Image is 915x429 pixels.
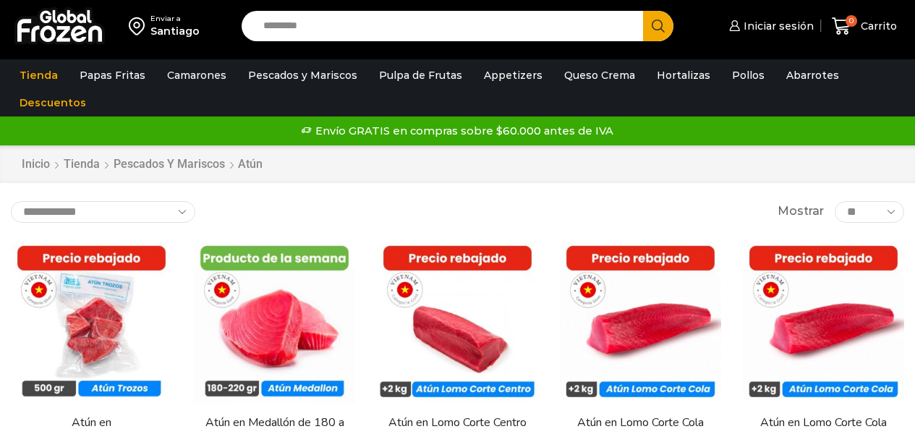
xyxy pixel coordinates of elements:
a: Appetizers [477,61,550,89]
select: Pedido de la tienda [11,201,195,223]
a: Queso Crema [557,61,642,89]
a: Pescados y Mariscos [113,156,226,173]
button: Search button [643,11,673,41]
span: Iniciar sesión [740,19,814,33]
a: Tienda [12,61,65,89]
a: 0 Carrito [828,9,901,43]
a: Inicio [21,156,51,173]
a: Tienda [63,156,101,173]
a: Pulpa de Frutas [372,61,469,89]
span: 0 [846,15,857,27]
a: Abarrotes [779,61,846,89]
a: Hortalizas [650,61,718,89]
a: Descuentos [12,89,93,116]
a: Papas Fritas [72,61,153,89]
a: Pescados y Mariscos [241,61,365,89]
span: Mostrar [778,203,824,220]
div: Enviar a [150,14,200,24]
a: Pollos [725,61,772,89]
nav: Breadcrumb [21,156,263,173]
img: address-field-icon.svg [129,14,150,38]
span: Carrito [857,19,897,33]
div: Santiago [150,24,200,38]
a: Iniciar sesión [725,12,814,41]
a: Camarones [160,61,234,89]
h1: Atún [238,157,263,171]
